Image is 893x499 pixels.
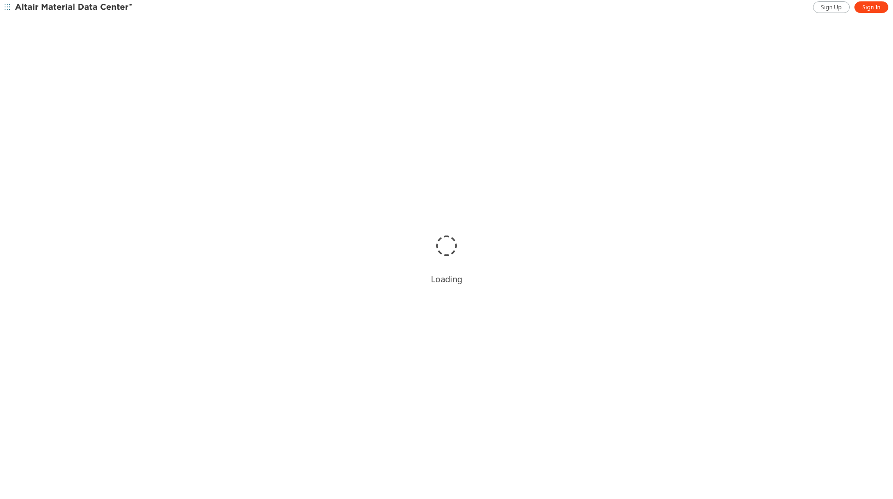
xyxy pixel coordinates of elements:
[15,3,133,12] img: Altair Material Data Center
[854,1,888,13] a: Sign In
[431,273,462,285] div: Loading
[862,4,880,11] span: Sign In
[821,4,842,11] span: Sign Up
[813,1,850,13] a: Sign Up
